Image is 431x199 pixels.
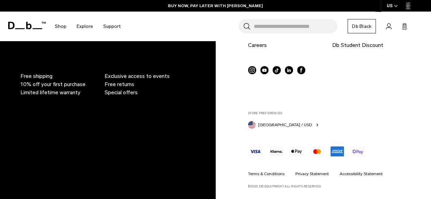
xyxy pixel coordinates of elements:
[258,122,312,128] span: [GEOGRAPHIC_DATA] / USD
[295,171,329,177] a: Privacy Statement
[248,41,267,49] a: Careers
[248,171,284,177] a: Terms & Conditions
[248,181,411,189] p: ©2025, Db Equipment. All rights reserved.
[103,14,121,38] a: Support
[20,80,86,88] span: 10% off your first purchase
[248,120,320,129] button: United States [GEOGRAPHIC_DATA] / USD
[50,12,126,41] nav: Main Navigation
[55,14,66,38] a: Shop
[77,14,93,38] a: Explore
[348,19,376,33] a: Db Black
[105,80,134,88] span: Free returns
[340,171,383,177] a: Accessibility Statement
[248,111,411,116] label: Store Preferences
[248,121,256,129] img: United States
[20,72,52,80] span: Free shipping
[168,3,263,9] a: BUY NOW, PAY LATER WITH [PERSON_NAME]
[20,88,80,97] span: Limited lifetime warranty
[105,72,170,80] span: Exclusive access to events
[105,88,138,97] span: Special offers
[332,41,383,49] a: Db Student Discount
